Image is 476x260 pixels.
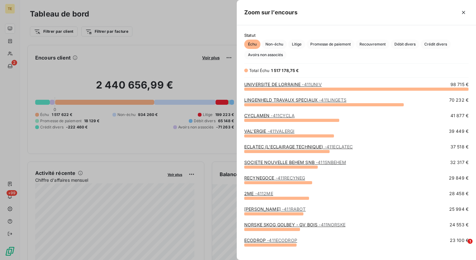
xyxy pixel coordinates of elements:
[450,237,469,243] span: 23 100 €
[288,40,305,49] button: Litige
[276,175,305,181] span: - 411RECYNEG
[244,97,346,103] a: LINGENHELD TRAVAUX SPECIAUX
[244,144,353,149] a: ECLATEC (L'ECLAIRAGE TECHNIQUE)
[468,239,473,244] span: 1
[421,40,451,49] button: Crédit divers
[244,50,287,60] button: Avoirs non associés
[237,81,476,253] div: grid
[244,222,345,227] a: NORSKE SKOG GOLBEY - GV BOIS
[450,144,469,150] span: 37 518 €
[268,128,295,134] span: - 411VALERGI
[244,160,346,165] a: SOCIETE NOUVELLE BEHEM SNB
[244,82,322,87] a: UNIVERSITE DE LORRAINE
[449,190,469,197] span: 28 458 €
[449,97,469,103] span: 70 232 €
[449,175,469,181] span: 29 849 €
[244,8,297,17] h5: Zoom sur l’encours
[307,40,355,49] button: Promesse de paiement
[255,191,273,196] span: - 4112ME
[267,238,297,243] span: - 411ECODROP
[450,113,469,119] span: 41 877 €
[244,175,305,181] a: RECYNEGOCE
[325,144,353,149] span: - 411ECLATEC
[319,222,345,227] span: - 411NORSKE
[319,97,346,103] span: - 411LINGETS
[244,206,306,212] a: [PERSON_NAME]
[244,113,295,118] a: CYCLAMEN
[244,128,294,134] a: VAL'ERGIE
[302,82,321,87] span: - 411UNIV
[244,191,273,196] a: 2ME
[450,81,469,88] span: 98 715 €
[316,160,346,165] span: - 411SNBEHEM
[271,68,299,73] span: 1 517 178,75 €
[356,40,389,49] button: Recouvrement
[450,222,469,228] span: 24 553 €
[449,206,469,212] span: 25 994 €
[391,40,419,49] button: Débit divers
[249,68,270,73] span: Total Échu
[449,253,469,259] span: 23 066 €
[262,40,287,49] button: Non-échu
[450,159,469,166] span: 32 317 €
[244,33,469,38] span: Statut
[282,206,306,212] span: - 411RABOT
[271,113,294,118] span: - 411CYCLA
[244,40,260,49] button: Échu
[455,239,470,254] iframe: Intercom live chat
[244,238,297,243] a: ECODROP
[449,128,469,134] span: 39 449 €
